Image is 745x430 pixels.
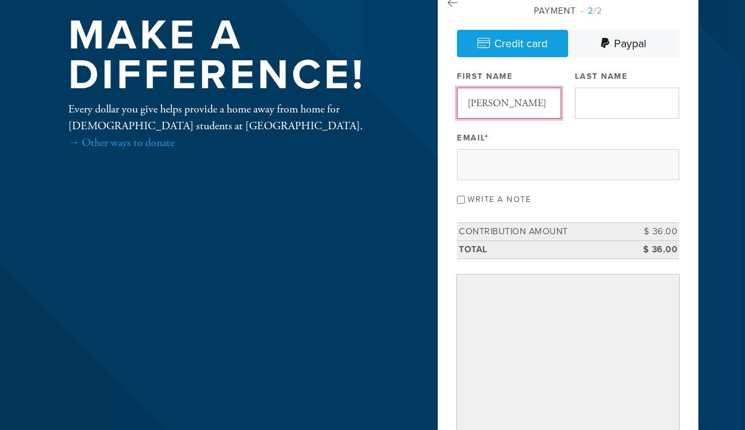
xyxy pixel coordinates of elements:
label: Last Name [575,71,628,82]
span: /2 [580,6,602,16]
td: Total [457,240,623,258]
a: → Other ways to donate [68,135,174,150]
div: Payment [457,4,679,17]
span: 2 [588,6,594,16]
span: This field is required. [485,133,489,143]
a: Paypal [568,30,679,57]
h1: Make a Difference! [68,16,397,96]
td: $ 36.00 [623,223,679,241]
div: Every dollar you give helps provide a home away from home for [DEMOGRAPHIC_DATA] students at [GEO... [68,101,397,151]
label: Email [457,132,489,144]
a: Credit card [457,30,568,57]
label: Write a note [467,194,531,204]
label: First Name [457,71,513,82]
td: $ 36.00 [623,240,679,258]
td: Contribution Amount [457,223,623,241]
